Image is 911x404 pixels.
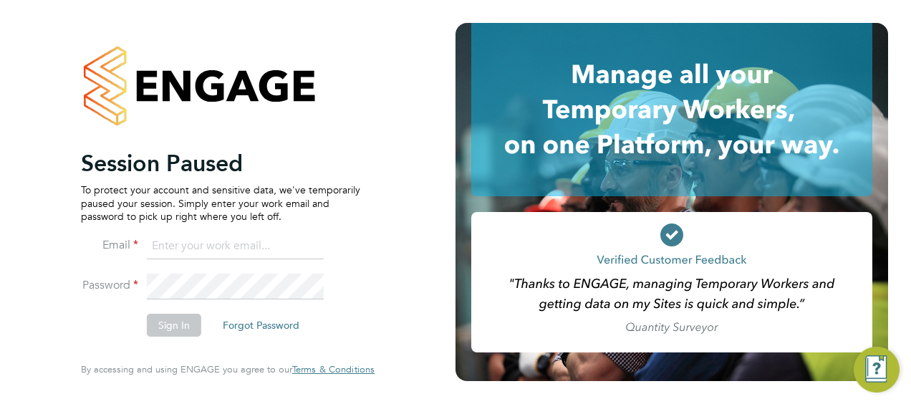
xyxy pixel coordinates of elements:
h2: Session Paused [81,149,360,178]
a: Terms & Conditions [292,364,375,375]
p: To protect your account and sensitive data, we've temporarily paused your session. Simply enter y... [81,183,360,223]
span: Terms & Conditions [292,363,375,375]
span: By accessing and using ENGAGE you agree to our [81,363,375,375]
button: Engage Resource Center [854,347,900,393]
label: Password [81,278,138,293]
button: Forgot Password [211,314,311,337]
input: Enter your work email... [147,234,324,259]
button: Sign In [147,314,201,337]
label: Email [81,238,138,253]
